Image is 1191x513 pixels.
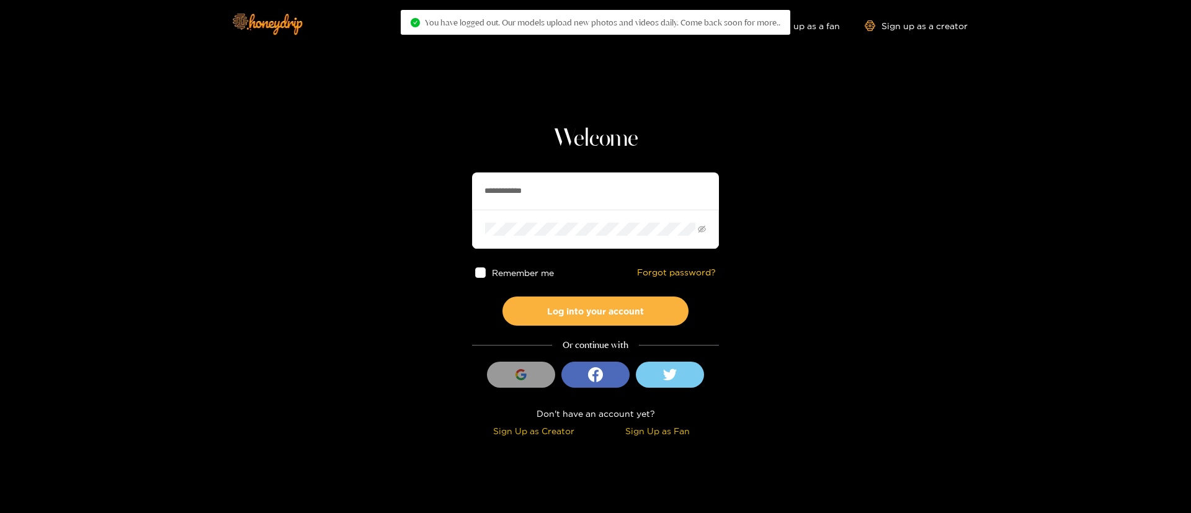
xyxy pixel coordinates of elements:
div: Sign Up as Fan [599,424,716,438]
div: Don't have an account yet? [472,406,719,421]
span: check-circle [411,18,420,27]
span: eye-invisible [698,225,706,233]
span: You have logged out. Our models upload new photos and videos daily. Come back soon for more.. [425,17,780,27]
a: Sign up as a creator [865,20,968,31]
a: Forgot password? [637,267,716,278]
h1: Welcome [472,124,719,154]
button: Log into your account [502,297,689,326]
span: Remember me [492,268,554,277]
div: Sign Up as Creator [475,424,592,438]
a: Sign up as a fan [755,20,840,31]
div: Or continue with [472,338,719,352]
